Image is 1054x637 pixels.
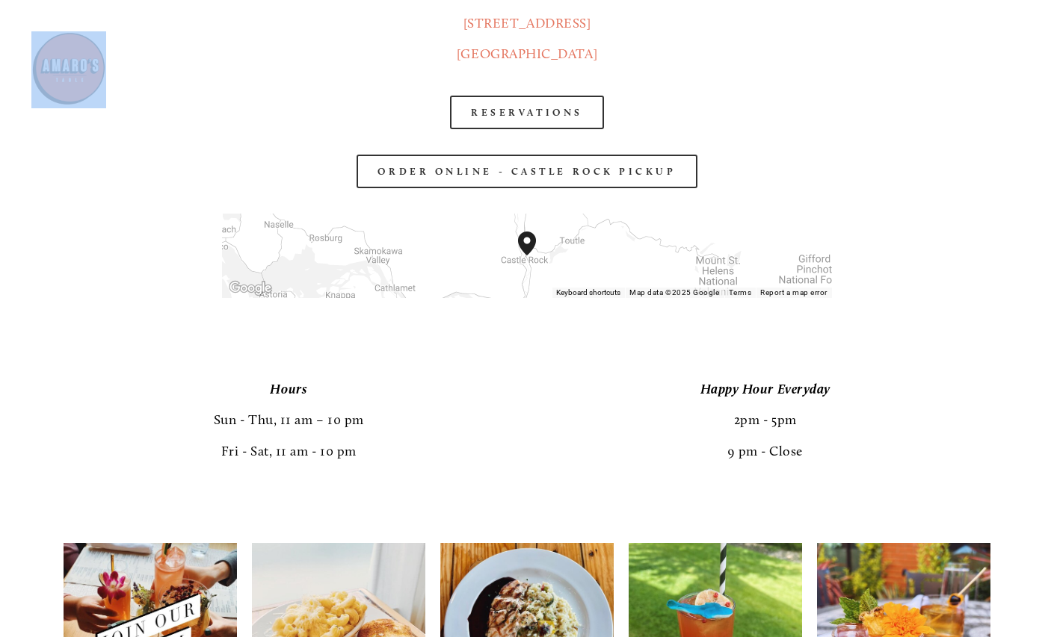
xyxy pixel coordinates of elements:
[226,279,275,298] a: Open this area in Google Maps (opens a new window)
[270,381,307,397] em: Hours
[700,381,830,397] em: Happy Hour Everyday
[629,288,719,296] span: Map data ©2025 Google
[729,288,752,296] a: Terms
[760,288,828,296] a: Report a map error
[31,31,106,106] img: Amaro's Table
[226,279,275,298] img: Google
[357,155,697,188] a: order online - castle rock pickup
[518,232,554,279] div: 1300 Mount Saint Helens Way Northeast Castle Rock, WA, 98611, United States
[556,288,620,298] button: Keyboard shortcuts
[64,374,514,467] p: Sun - Thu, 11 am – 10 pm Fri - Sat, 11 am - 10 pm
[540,374,990,467] p: 2pm - 5pm 9 pm - Close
